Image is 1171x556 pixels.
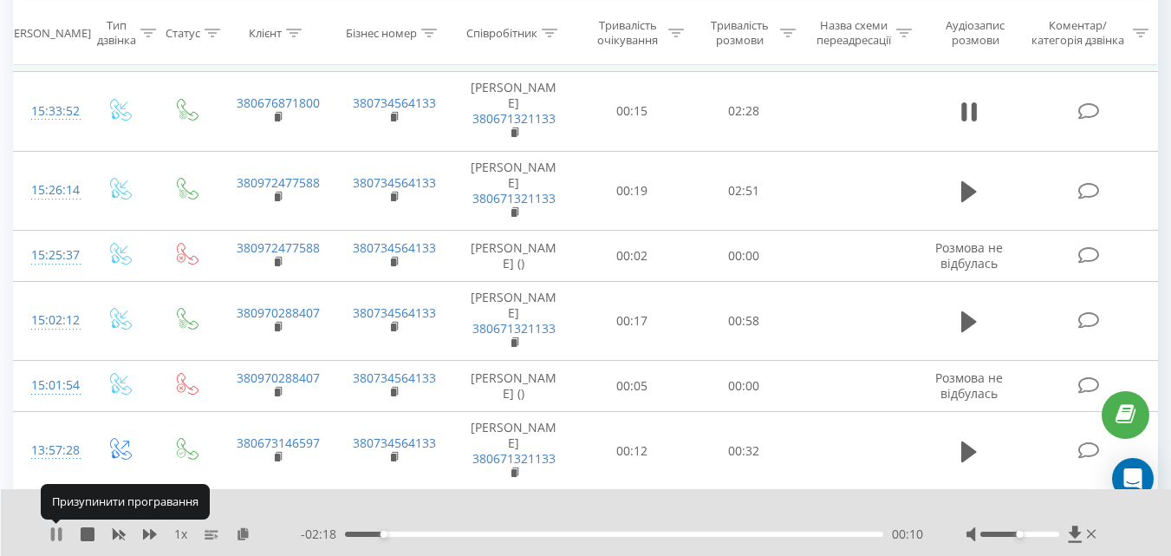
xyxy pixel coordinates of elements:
[301,526,345,543] span: - 02:18
[688,71,800,151] td: 02:28
[31,173,68,207] div: 15:26:14
[935,370,1003,402] span: Розмова не відбулась
[346,25,417,40] div: Бізнес номер
[704,18,776,48] div: Тривалість розмови
[576,361,688,411] td: 00:05
[932,18,1019,48] div: Аудіозапис розмови
[452,361,576,411] td: [PERSON_NAME] ()
[452,151,576,231] td: [PERSON_NAME]
[576,151,688,231] td: 00:19
[688,281,800,361] td: 00:58
[688,361,800,411] td: 00:00
[892,526,923,543] span: 00:10
[466,25,537,40] div: Співробітник
[1016,531,1023,538] div: Accessibility label
[1112,458,1154,500] div: Open Intercom Messenger
[472,110,556,127] a: 380671321133
[935,239,1003,271] span: Розмова не відбулась
[353,435,436,451] a: 380734564133
[3,25,91,40] div: [PERSON_NAME]
[452,71,576,151] td: [PERSON_NAME]
[31,304,68,337] div: 15:02:12
[576,231,688,281] td: 00:02
[237,304,320,321] a: 380970288407
[688,411,800,491] td: 00:32
[353,370,436,386] a: 380734564133
[174,526,187,543] span: 1 x
[31,434,68,468] div: 13:57:28
[31,95,68,128] div: 15:33:52
[452,281,576,361] td: [PERSON_NAME]
[353,304,436,321] a: 380734564133
[353,174,436,191] a: 380734564133
[31,239,68,272] div: 15:25:37
[381,531,387,538] div: Accessibility label
[97,18,136,48] div: Тип дзвінка
[472,320,556,337] a: 380671321133
[452,411,576,491] td: [PERSON_NAME]
[1027,18,1129,48] div: Коментар/категорія дзвінка
[237,370,320,386] a: 380970288407
[31,369,68,402] div: 15:01:54
[472,190,556,206] a: 380671321133
[576,411,688,491] td: 00:12
[237,435,320,451] a: 380673146597
[249,25,282,40] div: Клієнт
[592,18,664,48] div: Тривалість очікування
[816,18,892,48] div: Назва схеми переадресації
[576,71,688,151] td: 00:15
[688,151,800,231] td: 02:51
[353,95,436,111] a: 380734564133
[472,450,556,467] a: 380671321133
[237,95,320,111] a: 380676871800
[688,231,800,281] td: 00:00
[576,281,688,361] td: 00:17
[166,25,200,40] div: Статус
[41,484,210,519] div: Призупинити програвання
[452,231,576,281] td: [PERSON_NAME] ()
[237,174,320,191] a: 380972477588
[353,239,436,256] a: 380734564133
[237,239,320,256] a: 380972477588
